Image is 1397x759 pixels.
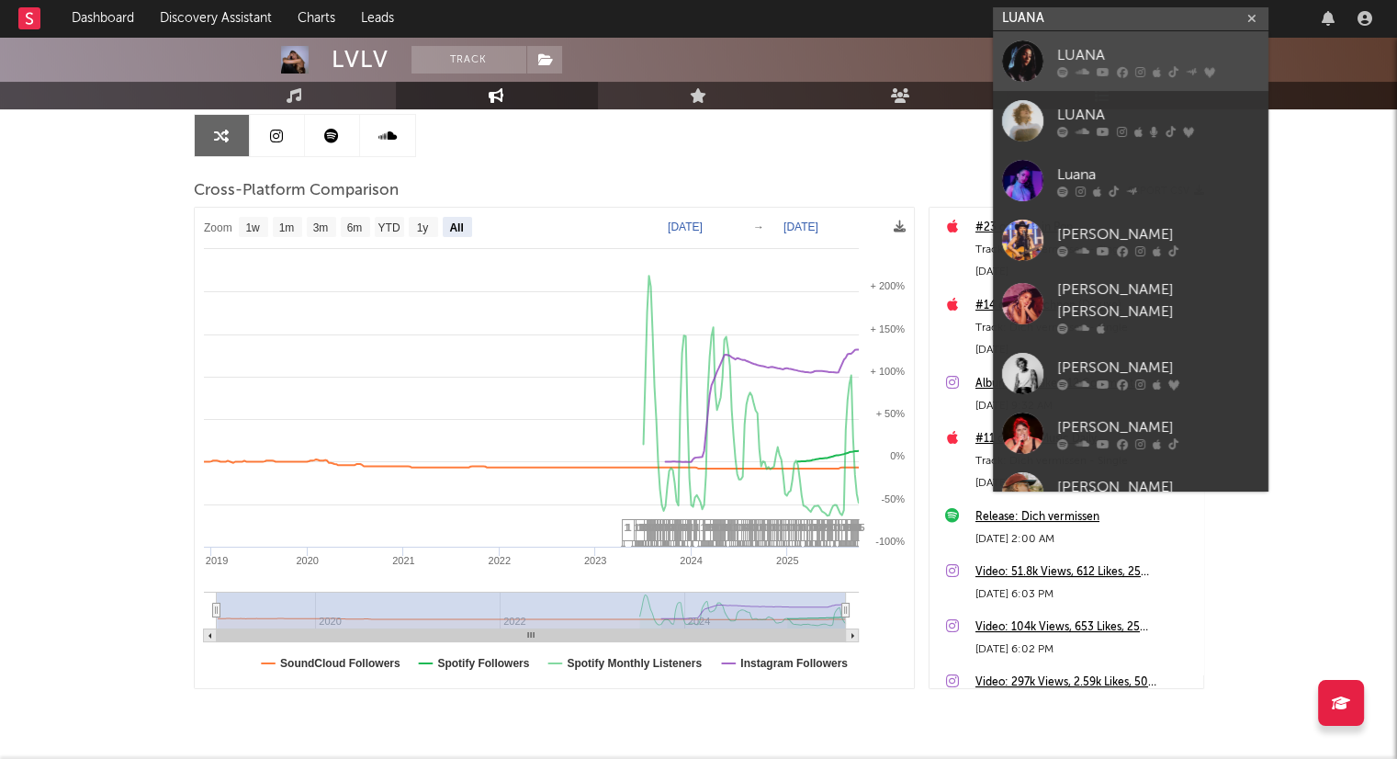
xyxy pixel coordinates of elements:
a: [PERSON_NAME] [993,403,1268,463]
div: [DATE] 6:02 PM [975,639,1194,661]
text: 1y [416,221,428,234]
a: [PERSON_NAME] [993,463,1268,523]
text: 2023 [583,555,605,566]
a: [PERSON_NAME] [993,344,1268,403]
text: Spotify Monthly Listeners [567,657,702,670]
a: [PERSON_NAME] [PERSON_NAME] [993,270,1268,344]
div: [PERSON_NAME] [PERSON_NAME] [1057,279,1259,323]
text: → [753,221,764,233]
span: 1 [625,522,630,533]
div: Track: Dich vermissen - Single [975,239,1194,261]
a: #14 on Deutschpop (Deluxe) [975,295,1194,317]
span: 1 [693,522,699,533]
text: 1w [245,221,260,234]
div: LUANA [1057,44,1259,66]
a: Release: Dich vermissen [975,506,1194,528]
div: [DATE] 6:03 PM [975,583,1194,606]
div: [DATE] [975,472,1194,494]
text: 3m [312,221,328,234]
a: #23 on New in Pop [975,217,1194,239]
div: [PERSON_NAME] [1057,476,1259,498]
a: Video: 104k Views, 653 Likes, 25 Comments [975,617,1194,639]
span: 1 [807,522,813,533]
a: Video: 297k Views, 2.59k Likes, 50 Comments [975,672,1194,694]
text: [DATE] [783,221,818,233]
text: + 50% [875,408,905,419]
a: [PERSON_NAME] [993,210,1268,270]
div: [DATE] [975,339,1194,361]
text: Instagram Followers [740,657,848,670]
span: 1 [635,522,640,533]
text: 6m [346,221,362,234]
a: LUANA [993,91,1268,151]
span: 1 [836,522,841,533]
text: -50% [881,493,905,504]
div: [PERSON_NAME] [1057,416,1259,438]
text: 0% [890,450,905,461]
text: Zoom [204,221,232,234]
span: 4 [746,522,751,533]
input: Search for artists [993,7,1268,30]
text: 1m [278,221,294,234]
div: Track: Dich vermissen - Single [975,450,1194,472]
text: 2021 [392,555,414,566]
div: [DATE] 9:32 AM [975,395,1194,417]
div: [DATE] [975,261,1194,283]
text: -100% [875,536,905,547]
div: LVLV [332,46,389,74]
span: Cross-Platform Comparison [194,180,399,202]
a: LUANA [993,31,1268,91]
div: [PERSON_NAME] [1057,357,1259,379]
a: Album: 645 Likes, 12 Comments [975,373,1194,395]
text: + 100% [870,366,905,377]
span: 4 [760,522,766,533]
span: 4 [669,522,674,533]
div: Luana [1057,164,1259,186]
span: 1 [841,522,847,533]
text: 2020 [296,555,318,566]
span: 1 [701,522,706,533]
text: 2025 [775,555,797,566]
text: + 150% [870,323,905,334]
span: 4 [820,522,826,533]
span: 1 [732,522,738,533]
a: #11 on New Music Daily [975,428,1194,450]
text: 2022 [488,555,510,566]
div: LUANA [1057,104,1259,126]
text: All [449,221,463,234]
text: YTD [377,221,400,234]
text: + 200% [870,280,905,291]
text: 2024 [680,555,702,566]
text: [DATE] [668,221,703,233]
text: SoundCloud Followers [280,657,400,670]
span: 4 [682,522,687,533]
div: [PERSON_NAME] [1057,223,1259,245]
button: Track [411,46,526,74]
div: [DATE] 2:00 AM [975,528,1194,550]
text: 2019 [205,555,227,566]
text: Spotify Followers [437,657,529,670]
div: Track: Dich vermissen - Single [975,317,1194,339]
span: 4 [814,522,819,533]
a: Luana [993,151,1268,210]
a: Video: 51.8k Views, 612 Likes, 25 Comments [975,561,1194,583]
